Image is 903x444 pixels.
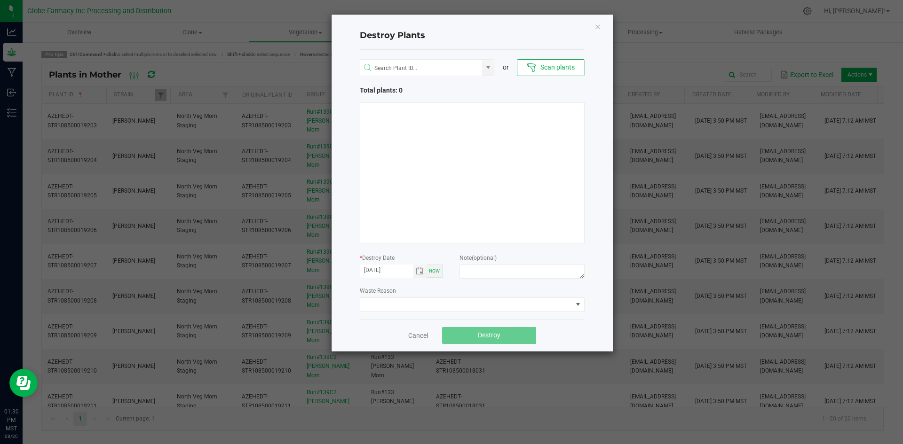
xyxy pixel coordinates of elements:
a: Cancel [408,331,428,340]
h4: Destroy Plants [360,30,585,42]
label: Note [459,254,497,262]
div: or [494,62,517,72]
label: Waste Reason [360,287,396,295]
span: Total plants: 0 [360,86,472,95]
input: Date [360,265,413,276]
button: Close [594,21,601,32]
label: Destroy Date [360,254,395,262]
input: NO DATA FOUND [360,60,483,77]
span: Destroy [478,331,500,339]
iframe: Resource center [9,369,38,397]
span: Now [429,268,440,273]
span: Toggle calendar [413,265,427,278]
span: (optional) [472,255,497,261]
button: Destroy [442,327,536,344]
button: Scan plants [517,59,584,76]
